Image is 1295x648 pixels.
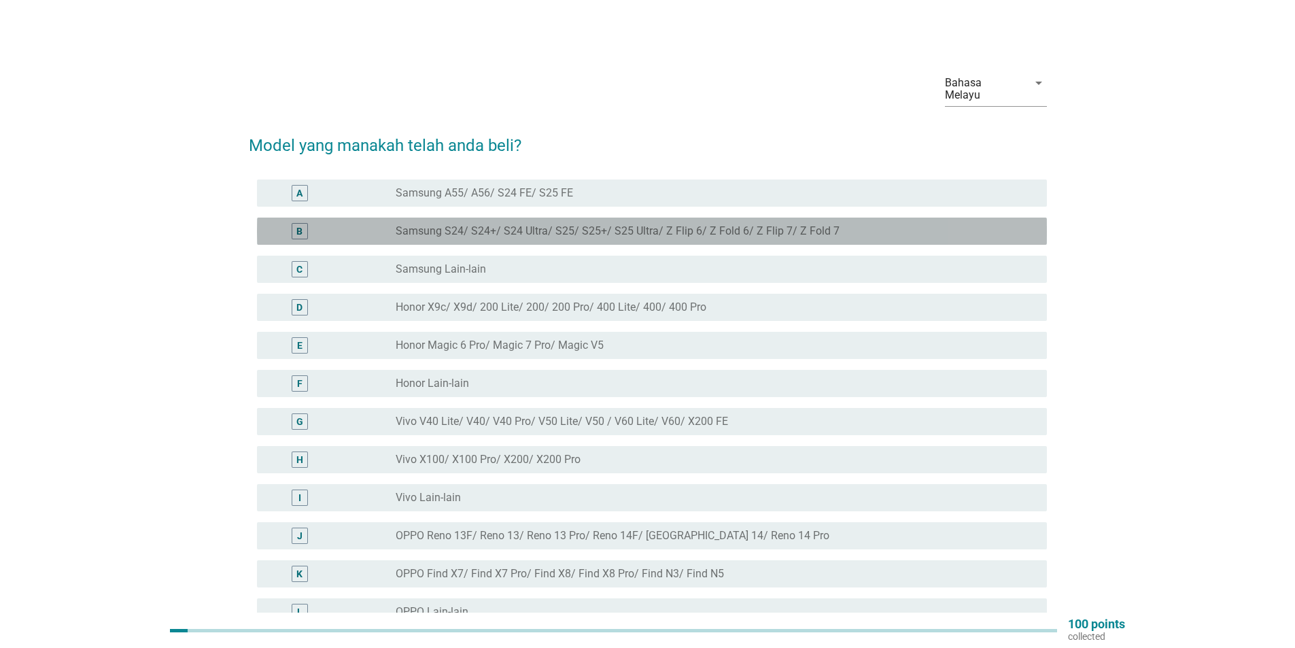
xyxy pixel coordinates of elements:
[297,605,303,619] div: L
[298,491,301,505] div: I
[249,120,1047,158] h2: Model yang manakah telah anda beli?
[296,415,303,429] div: G
[396,186,573,200] label: Samsung A55/ A56/ S24 FE/ S25 FE
[1068,618,1125,630] p: 100 points
[296,453,303,467] div: H
[396,415,728,428] label: Vivo V40 Lite/ V40/ V40 Pro/ V50 Lite/ V50 / V60 Lite/ V60/ X200 FE
[396,262,486,276] label: Samsung Lain-lain
[296,224,303,239] div: B
[396,301,706,314] label: Honor X9c/ X9d/ 200 Lite/ 200/ 200 Pro/ 400 Lite/ 400/ 400 Pro
[297,529,303,543] div: J
[1068,630,1125,643] p: collected
[396,339,604,352] label: Honor Magic 6 Pro/ Magic 7 Pro/ Magic V5
[297,377,303,391] div: F
[396,377,469,390] label: Honor Lain-lain
[945,77,1020,101] div: Bahasa Melayu
[396,491,461,505] label: Vivo Lain-lain
[296,262,303,277] div: C
[296,186,303,201] div: A
[396,453,581,466] label: Vivo X100/ X100 Pro/ X200/ X200 Pro
[296,567,303,581] div: K
[1031,75,1047,91] i: arrow_drop_down
[296,301,303,315] div: D
[396,224,840,238] label: Samsung S24/ S24+/ S24 Ultra/ S25/ S25+/ S25 Ultra/ Z Flip 6/ Z Fold 6/ Z Flip 7/ Z Fold 7
[297,339,303,353] div: E
[396,605,468,619] label: OPPO Lain-lain
[396,529,829,543] label: OPPO Reno 13F/ Reno 13/ Reno 13 Pro/ Reno 14F/ [GEOGRAPHIC_DATA] 14/ Reno 14 Pro
[396,567,724,581] label: OPPO Find X7/ Find X7 Pro/ Find X8/ Find X8 Pro/ Find N3/ Find N5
